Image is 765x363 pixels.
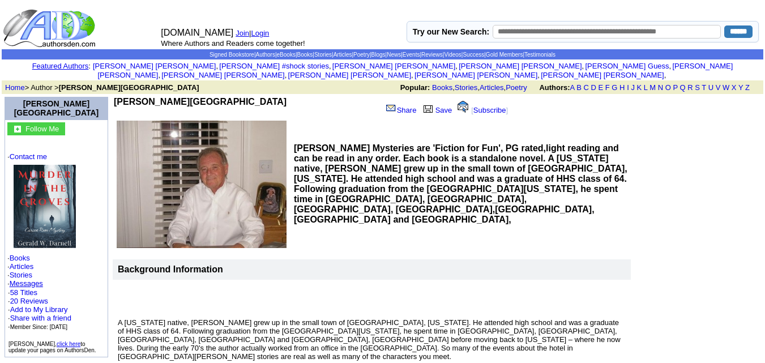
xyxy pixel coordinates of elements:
[14,99,99,117] font: [PERSON_NAME][GEOGRAPHIC_DATA]
[506,83,527,92] a: Poetry
[10,254,30,262] a: Books
[570,83,575,92] a: A
[666,72,667,79] font: i
[371,52,386,58] a: Blogs
[161,71,284,79] a: [PERSON_NAME] [PERSON_NAME]
[506,106,508,114] font: ]
[277,52,296,58] a: eBooks
[403,52,420,58] a: Events
[251,29,270,37] a: Login
[236,29,249,37] a: Join
[5,83,199,92] font: > Author >
[160,72,161,79] font: i
[422,104,434,113] img: library.gif
[658,83,663,92] a: N
[314,52,332,58] a: Stories
[738,83,743,92] a: Y
[584,63,585,70] font: i
[93,62,733,79] font: , , , , , , , , , ,
[471,106,473,114] font: [
[161,28,233,37] font: [DOMAIN_NAME]
[723,83,729,92] a: W
[118,264,223,274] b: Background Information
[10,279,43,288] a: Messages
[400,83,760,92] font: , , ,
[679,83,685,92] a: Q
[93,62,216,70] a: [PERSON_NAME] [PERSON_NAME]
[3,8,98,48] img: logo_ad.gif
[702,83,706,92] a: T
[219,62,329,70] a: [PERSON_NAME] #shock stories
[400,83,430,92] b: Popular:
[598,83,603,92] a: E
[421,52,443,58] a: Reviews
[5,83,25,92] a: Home
[10,262,34,271] a: Articles
[59,83,199,92] b: [PERSON_NAME][GEOGRAPHIC_DATA]
[665,83,671,92] a: O
[10,305,68,314] a: Add to My Library
[255,52,275,58] a: Authors
[10,271,32,279] a: Stories
[540,72,541,79] font: i
[455,83,477,92] a: Stories
[612,83,617,92] a: G
[114,97,287,106] b: [PERSON_NAME][GEOGRAPHIC_DATA]
[10,288,37,297] a: 58 Titles
[387,52,401,58] a: News
[210,52,555,58] span: | | | | | | | | | | | | | |
[57,341,80,347] a: click here
[432,83,452,92] a: Books
[541,71,664,79] a: [PERSON_NAME] [PERSON_NAME]
[413,72,414,79] font: i
[486,52,523,58] a: Gold Members
[385,106,417,114] a: Share
[459,62,582,70] a: [PERSON_NAME] [PERSON_NAME]
[288,71,411,79] a: [PERSON_NAME] [PERSON_NAME]
[8,288,71,331] font: · ·
[8,305,71,331] font: · · ·
[353,52,370,58] a: Poetry
[745,83,750,92] a: Z
[458,63,459,70] font: i
[8,341,96,353] font: [PERSON_NAME], to update your pages on AuthorsDen.
[25,123,59,133] a: Follow Me
[334,52,352,58] a: Articles
[32,62,91,70] font: :
[7,279,43,288] font: ·
[444,52,461,58] a: Videos
[32,62,89,70] a: Featured Authors
[332,62,455,70] a: [PERSON_NAME] [PERSON_NAME]
[687,83,693,92] a: R
[114,107,369,118] iframe: fb:like Facebook Social Plugin
[118,318,626,361] p: A [US_STATE] native, [PERSON_NAME] grew up in the small town of [GEOGRAPHIC_DATA], [US_STATE]. He...
[708,83,713,92] a: U
[414,71,537,79] a: [PERSON_NAME] [PERSON_NAME]
[297,52,313,58] a: Books
[644,83,648,92] a: L
[576,83,582,92] a: B
[10,314,71,322] a: Share with a friend
[637,83,642,92] a: K
[524,52,555,58] a: Testimonials
[463,52,484,58] a: Success
[619,83,625,92] a: H
[671,63,672,70] font: i
[161,39,305,48] font: Where Authors and Readers come together!
[287,72,288,79] font: i
[10,297,48,305] a: 20 Reviews
[716,83,721,92] a: V
[627,83,629,92] a: I
[218,63,219,70] font: i
[591,83,596,92] a: D
[294,143,627,224] b: [PERSON_NAME] Mysteries are 'Fiction for Fun', PG rated,light reading and can be read in any orde...
[10,152,47,161] a: Contact me
[695,83,700,92] a: S
[732,83,737,92] a: X
[539,83,570,92] b: Authors:
[210,52,254,58] a: Signed Bookstore
[386,104,396,113] img: share_page.gif
[458,101,468,113] img: alert.gif
[14,126,21,133] img: gc.jpg
[25,125,59,133] font: Follow Me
